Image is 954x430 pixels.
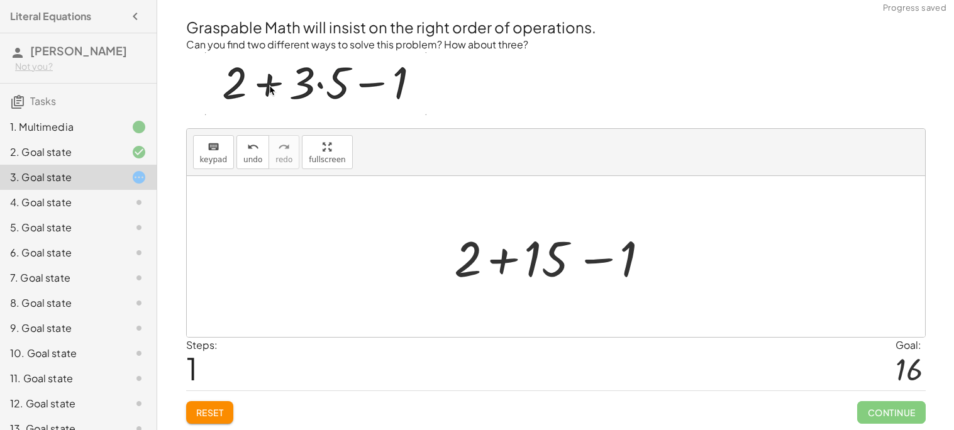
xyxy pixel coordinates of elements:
[10,346,111,361] div: 10. Goal state
[10,245,111,260] div: 6. Goal state
[193,135,235,169] button: keyboardkeypad
[10,270,111,285] div: 7. Goal state
[10,220,111,235] div: 5. Goal state
[131,145,147,160] i: Task finished and correct.
[131,346,147,361] i: Task not started.
[10,321,111,336] div: 9. Goal state
[275,155,292,164] span: redo
[243,155,262,164] span: undo
[205,52,426,115] img: c98fd760e6ed093c10ccf3c4ca28a3dcde0f4c7a2f3786375f60a510364f4df2.gif
[10,119,111,135] div: 1. Multimedia
[131,195,147,210] i: Task not started.
[186,38,926,52] p: Can you find two different ways to solve this problem? How about three?
[131,321,147,336] i: Task not started.
[896,338,926,353] div: Goal:
[236,135,269,169] button: undoundo
[131,170,147,185] i: Task started.
[186,349,197,387] span: 1
[10,195,111,210] div: 4. Goal state
[186,338,218,351] label: Steps:
[186,16,926,38] h2: Graspable Math will insist on the right order of operations.
[10,295,111,311] div: 8. Goal state
[10,396,111,411] div: 12. Goal state
[196,407,224,418] span: Reset
[269,135,299,169] button: redoredo
[131,220,147,235] i: Task not started.
[278,140,290,155] i: redo
[30,43,127,58] span: [PERSON_NAME]
[10,145,111,160] div: 2. Goal state
[10,371,111,386] div: 11. Goal state
[15,60,147,73] div: Not you?
[131,270,147,285] i: Task not started.
[10,170,111,185] div: 3. Goal state
[186,401,234,424] button: Reset
[131,245,147,260] i: Task not started.
[10,9,91,24] h4: Literal Equations
[131,371,147,386] i: Task not started.
[247,140,259,155] i: undo
[302,135,352,169] button: fullscreen
[200,155,228,164] span: keypad
[131,119,147,135] i: Task finished.
[131,295,147,311] i: Task not started.
[883,2,946,14] span: Progress saved
[208,140,219,155] i: keyboard
[309,155,345,164] span: fullscreen
[30,94,56,107] span: Tasks
[131,396,147,411] i: Task not started.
